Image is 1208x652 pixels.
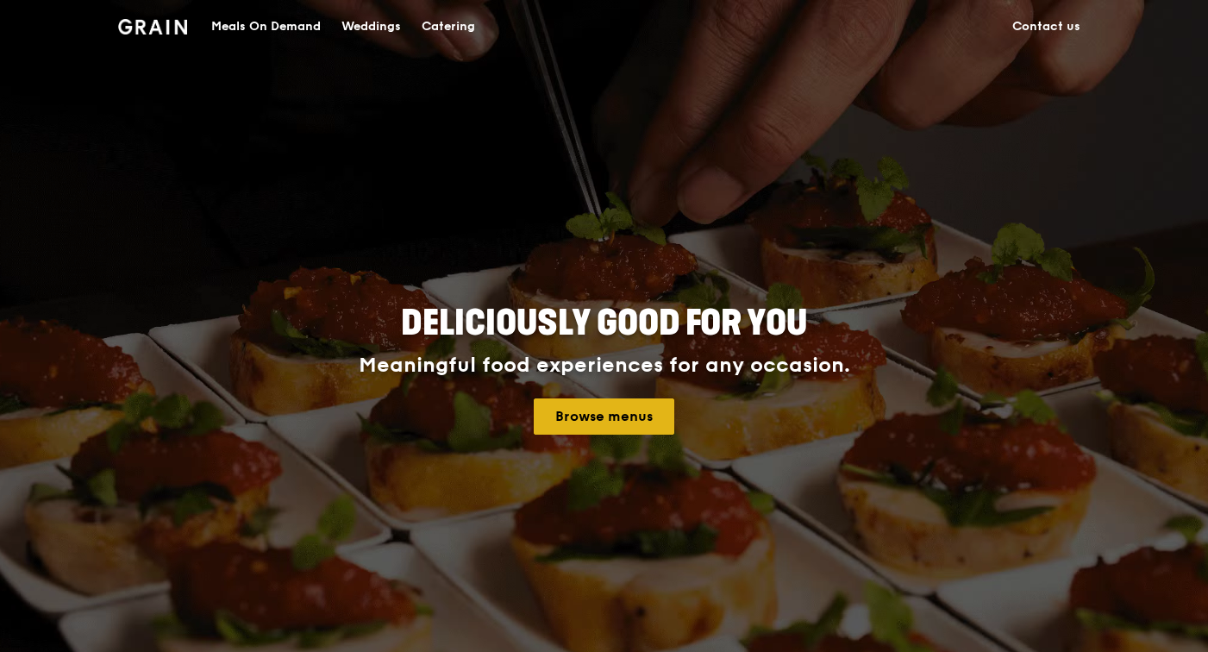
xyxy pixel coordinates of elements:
span: Deliciously good for you [401,303,807,344]
a: Browse menus [534,398,674,435]
a: Catering [411,1,485,53]
div: Meals On Demand [211,1,321,53]
div: Meaningful food experiences for any occasion. [294,354,915,378]
div: Weddings [341,1,401,53]
a: Weddings [331,1,411,53]
img: Grain [118,19,188,34]
a: Contact us [1002,1,1091,53]
div: Catering [422,1,475,53]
